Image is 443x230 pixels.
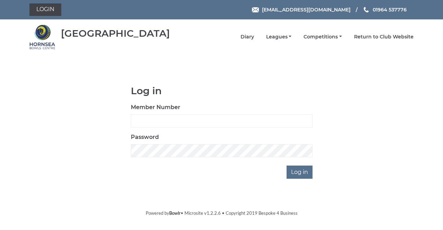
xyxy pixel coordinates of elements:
a: Login [29,3,61,16]
a: Leagues [266,34,292,40]
div: [GEOGRAPHIC_DATA] [61,28,170,39]
label: Password [131,133,159,141]
a: Competitions [304,34,342,40]
h1: Log in [131,86,313,96]
img: Hornsea Bowls Centre [29,24,55,50]
img: Phone us [364,7,369,12]
span: [EMAIL_ADDRESS][DOMAIN_NAME] [262,7,351,13]
a: Bowlr [169,210,181,216]
a: Email [EMAIL_ADDRESS][DOMAIN_NAME] [252,6,351,14]
a: Diary [241,34,254,40]
a: Phone us 01964 537776 [363,6,407,14]
img: Email [252,7,259,12]
span: Powered by • Microsite v1.2.2.6 • Copyright 2019 Bespoke 4 Business [146,210,298,216]
a: Return to Club Website [354,34,414,40]
label: Member Number [131,103,180,112]
input: Log in [287,166,313,179]
span: 01964 537776 [373,7,407,13]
